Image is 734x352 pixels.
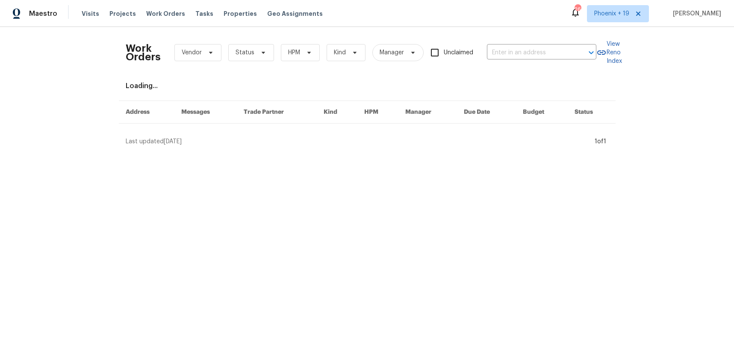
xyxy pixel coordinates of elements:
[594,9,629,18] span: Phoenix + 19
[195,11,213,17] span: Tasks
[182,48,202,57] span: Vendor
[236,48,254,57] span: Status
[82,9,99,18] span: Visits
[585,47,597,59] button: Open
[174,101,237,124] th: Messages
[237,101,317,124] th: Trade Partner
[109,9,136,18] span: Projects
[596,40,622,65] a: View Reno Index
[516,101,568,124] th: Budget
[575,5,581,14] div: 268
[164,139,182,145] span: [DATE]
[126,82,609,90] div: Loading...
[444,48,473,57] span: Unclaimed
[317,101,357,124] th: Kind
[288,48,300,57] span: HPM
[119,101,174,124] th: Address
[126,44,161,61] h2: Work Orders
[357,101,398,124] th: HPM
[146,9,185,18] span: Work Orders
[457,101,516,124] th: Due Date
[595,137,606,146] div: 1 of 1
[398,101,457,124] th: Manager
[380,48,404,57] span: Manager
[126,137,592,146] div: Last updated
[568,101,615,124] th: Status
[29,9,57,18] span: Maestro
[334,48,346,57] span: Kind
[487,46,572,59] input: Enter in an address
[224,9,257,18] span: Properties
[267,9,323,18] span: Geo Assignments
[669,9,721,18] span: [PERSON_NAME]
